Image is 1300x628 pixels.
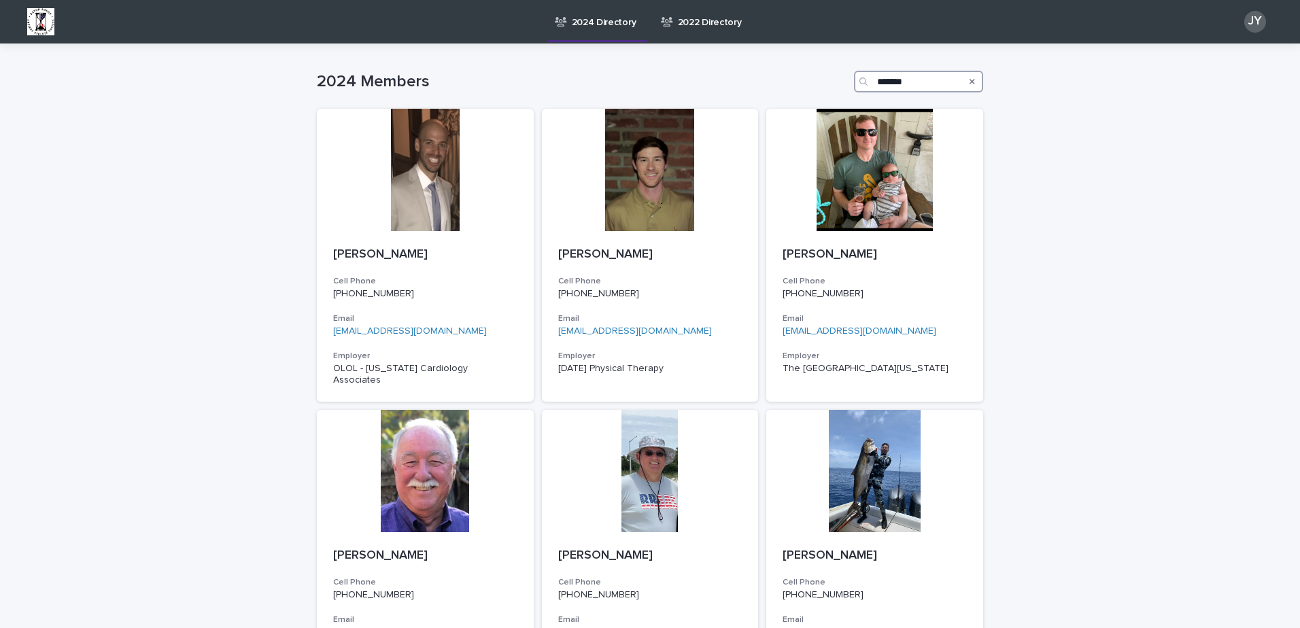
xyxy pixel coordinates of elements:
[558,326,712,336] a: [EMAIL_ADDRESS][DOMAIN_NAME]
[558,577,742,588] h3: Cell Phone
[558,351,742,362] h3: Employer
[333,351,517,362] h3: Employer
[558,276,742,287] h3: Cell Phone
[558,548,742,563] p: [PERSON_NAME]
[333,363,517,386] p: OLOL - [US_STATE] Cardiology Associates
[783,276,967,287] h3: Cell Phone
[783,289,863,298] a: [PHONE_NUMBER]
[333,577,517,588] h3: Cell Phone
[854,71,983,92] input: Search
[783,577,967,588] h3: Cell Phone
[783,313,967,324] h3: Email
[558,614,742,625] h3: Email
[558,289,639,298] a: [PHONE_NUMBER]
[333,614,517,625] h3: Email
[783,614,967,625] h3: Email
[783,247,967,262] p: [PERSON_NAME]
[317,72,849,92] h1: 2024 Members
[783,363,967,374] p: The [GEOGRAPHIC_DATA][US_STATE]
[783,548,967,563] p: [PERSON_NAME]
[333,548,517,563] p: [PERSON_NAME]
[558,363,742,374] p: [DATE] Physical Therapy
[333,326,487,336] a: [EMAIL_ADDRESS][DOMAIN_NAME]
[27,8,54,35] img: BsxibNoaTPe9uU9VL587
[542,109,759,402] a: [PERSON_NAME]Cell Phone[PHONE_NUMBER]Email[EMAIL_ADDRESS][DOMAIN_NAME]Employer[DATE] Physical The...
[333,289,414,298] a: [PHONE_NUMBER]
[317,109,534,402] a: [PERSON_NAME]Cell Phone[PHONE_NUMBER]Email[EMAIL_ADDRESS][DOMAIN_NAME]EmployerOLOL - [US_STATE] C...
[333,313,517,324] h3: Email
[766,109,983,402] a: [PERSON_NAME]Cell Phone[PHONE_NUMBER]Email[EMAIL_ADDRESS][DOMAIN_NAME]EmployerThe [GEOGRAPHIC_DAT...
[333,276,517,287] h3: Cell Phone
[1244,11,1266,33] div: JY
[333,590,414,599] a: [PHONE_NUMBER]
[558,247,742,262] p: [PERSON_NAME]
[783,326,936,336] a: [EMAIL_ADDRESS][DOMAIN_NAME]
[783,351,967,362] h3: Employer
[558,313,742,324] h3: Email
[783,590,863,599] a: [PHONE_NUMBER]
[558,590,639,599] a: [PHONE_NUMBER]
[333,247,517,262] p: [PERSON_NAME]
